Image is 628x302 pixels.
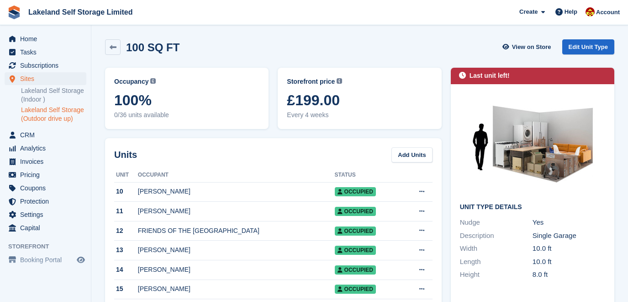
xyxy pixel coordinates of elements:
[7,5,21,19] img: stora-icon-8386f47178a22dfd0bd8f6a31ec36ba5ce8667c1dd55bd0f319d3a0aa187defe.svg
[5,32,86,45] a: menu
[565,7,577,16] span: Help
[5,182,86,194] a: menu
[114,110,259,120] span: 0/36 units available
[596,8,620,17] span: Account
[5,195,86,208] a: menu
[470,71,510,81] div: Last unit left!
[20,129,75,141] span: CRM
[512,43,551,52] span: View on Store
[460,217,533,228] div: Nudge
[335,285,376,294] span: Occupied
[114,187,138,196] div: 10
[20,168,75,181] span: Pricing
[391,147,432,162] a: Add Units
[138,168,335,183] th: Occupant
[5,46,86,59] a: menu
[20,72,75,85] span: Sites
[126,41,179,54] h2: 100 SQ FT
[287,92,432,108] span: £199.00
[114,77,148,86] span: Occupancy
[335,207,376,216] span: Occupied
[21,86,86,104] a: Lakeland Self Storage (Indoor )
[114,206,138,216] div: 11
[8,242,91,251] span: Storefront
[20,253,75,266] span: Booking Portal
[138,245,335,255] div: [PERSON_NAME]
[20,182,75,194] span: Coupons
[335,265,376,275] span: Occupied
[20,142,75,155] span: Analytics
[114,92,259,108] span: 100%
[460,231,533,241] div: Description
[335,246,376,255] span: Occupied
[533,257,605,267] div: 10.0 ft
[5,59,86,72] a: menu
[20,32,75,45] span: Home
[5,168,86,181] a: menu
[20,46,75,59] span: Tasks
[5,72,86,85] a: menu
[460,270,533,280] div: Height
[138,265,335,275] div: [PERSON_NAME]
[460,243,533,254] div: Width
[287,110,432,120] span: Every 4 weeks
[138,226,335,236] div: FRIENDS OF THE [GEOGRAPHIC_DATA]
[114,148,137,162] h2: Units
[25,5,137,20] a: Lakeland Self Storage Limited
[138,206,335,216] div: [PERSON_NAME]
[75,254,86,265] a: Preview store
[21,106,86,123] a: Lakeland Self Storage (Outdoor drive up)
[138,187,335,196] div: [PERSON_NAME]
[5,221,86,234] a: menu
[5,155,86,168] a: menu
[5,129,86,141] a: menu
[337,78,342,84] img: icon-info-grey-7440780725fd019a000dd9b08b2336e03edf1995a4989e88bcd33f0948082b44.svg
[5,208,86,221] a: menu
[533,217,605,228] div: Yes
[335,187,376,196] span: Occupied
[5,253,86,266] a: menu
[20,59,75,72] span: Subscriptions
[5,142,86,155] a: menu
[138,284,335,294] div: [PERSON_NAME]
[533,231,605,241] div: Single Garage
[335,168,401,183] th: Status
[114,226,138,236] div: 12
[533,243,605,254] div: 10.0 ft
[562,39,614,54] a: Edit Unit Type
[335,226,376,236] span: Occupied
[460,204,605,211] h2: Unit Type details
[533,270,605,280] div: 8.0 ft
[464,93,601,196] img: 100-sqft-unit.jpg
[20,221,75,234] span: Capital
[114,284,138,294] div: 15
[20,155,75,168] span: Invoices
[150,78,156,84] img: icon-info-grey-7440780725fd019a000dd9b08b2336e03edf1995a4989e88bcd33f0948082b44.svg
[114,245,138,255] div: 13
[114,265,138,275] div: 14
[501,39,555,54] a: View on Store
[586,7,595,16] img: Diane Carney
[20,195,75,208] span: Protection
[460,257,533,267] div: Length
[20,208,75,221] span: Settings
[114,168,138,183] th: Unit
[519,7,538,16] span: Create
[287,77,335,86] span: Storefront price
